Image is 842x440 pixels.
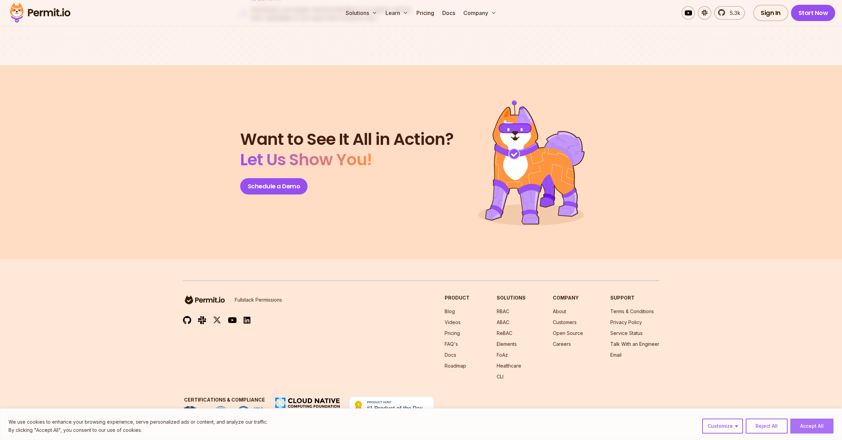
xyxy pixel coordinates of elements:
a: Elements [497,341,517,347]
button: Learn [383,6,411,20]
h3: Company [553,294,583,301]
a: ReBAC [497,330,512,336]
p: We use cookies to enhance your browsing experience, serve personalized ads or content, and analyz... [9,418,268,426]
button: Customize [702,419,743,434]
a: Service Status [610,330,643,336]
p: By clicking "Accept All", you consent to our use of cookies. [9,426,268,434]
a: Customers [553,319,577,325]
a: Docs [445,352,456,358]
a: Videos [445,319,461,325]
a: Careers [553,341,571,347]
h3: Certifications & Compliance [183,396,266,403]
span: 5.3k [726,9,740,17]
img: youtube [228,316,237,324]
img: Permit logo [7,1,73,24]
a: Pricing [414,6,437,20]
h3: Product [445,294,469,301]
img: github [183,316,191,324]
a: Privacy Policy [610,319,642,325]
a: FAQ's [445,341,458,347]
a: Start Now [791,5,836,21]
a: ABAC [497,319,509,325]
a: Open Source [553,330,583,336]
a: Sign In [753,5,788,21]
a: Terms & Conditions [610,308,654,314]
a: Pricing [445,330,460,336]
h3: Support [610,294,659,301]
a: Schedule a Demo [240,178,308,194]
span: Let Us Show You! [240,148,372,171]
img: twitter [213,316,221,324]
img: ISO [214,406,229,418]
h2: Want to See It All in Action? [240,129,453,170]
img: slack [198,316,206,325]
a: CLI [497,374,503,379]
a: Email [610,352,622,358]
a: 5.3k [714,6,745,20]
a: Blog [445,308,455,314]
a: Roadmap [445,363,466,369]
button: Accept All [790,419,833,434]
a: Healthcare [497,363,521,369]
button: Solutions [343,6,380,20]
a: Docs [440,6,458,20]
img: linkedin [244,316,250,324]
img: Permit.io - Never build permissions again | Product Hunt [349,396,434,415]
img: HIPAA [183,406,205,418]
a: FoAz [497,352,508,358]
a: Talk With an Engineer [610,341,659,347]
button: Reject All [746,419,788,434]
a: About [553,308,566,314]
p: Fullstack Permissions [235,297,282,303]
a: RBAC [497,308,509,314]
img: SOC [237,406,266,418]
button: Company [461,6,499,20]
h3: Solutions [497,294,526,301]
img: logo [183,294,227,305]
